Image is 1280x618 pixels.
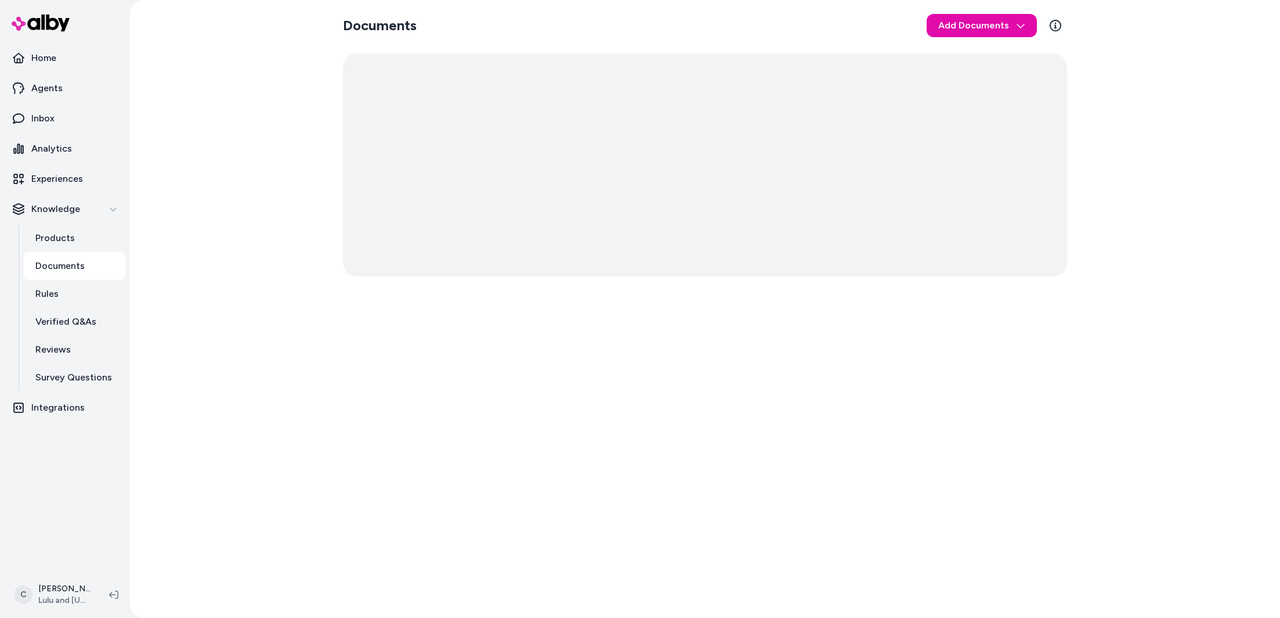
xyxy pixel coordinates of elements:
p: Reviews [35,343,71,357]
p: Agents [31,81,63,95]
a: Analytics [5,135,125,163]
a: Verified Q&As [24,308,125,336]
a: Agents [5,74,125,102]
a: Reviews [24,336,125,364]
p: Integrations [31,401,85,415]
a: Survey Questions [24,364,125,391]
span: Lulu and [US_STATE] [38,595,91,606]
a: Experiences [5,165,125,193]
p: Documents [35,259,85,273]
p: Knowledge [31,202,80,216]
p: Survey Questions [35,371,112,385]
p: Analytics [31,142,72,156]
button: Add Documents [927,14,1037,37]
p: [PERSON_NAME] [38,583,91,595]
h2: Documents [343,16,417,35]
p: Home [31,51,56,65]
button: C[PERSON_NAME]Lulu and [US_STATE] [7,576,100,613]
p: Products [35,231,75,245]
a: Integrations [5,394,125,422]
p: Rules [35,287,59,301]
a: Home [5,44,125,72]
a: Inbox [5,105,125,132]
button: Knowledge [5,195,125,223]
p: Inbox [31,112,55,125]
img: alby Logo [12,15,70,31]
span: C [14,585,32,604]
p: Verified Q&As [35,315,96,329]
a: Rules [24,280,125,308]
a: Products [24,224,125,252]
p: Experiences [31,172,83,186]
a: Documents [24,252,125,280]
